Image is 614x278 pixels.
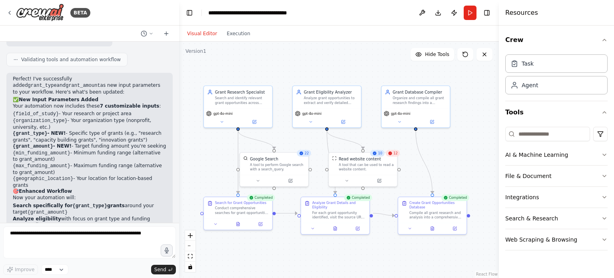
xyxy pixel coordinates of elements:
[239,118,270,125] button: Open in side panel
[312,210,366,219] div: For each grant opportunity identified, visit the source URLs and extract detailed information inc...
[235,131,277,149] g: Edge from ebda468d-efa9-47a6-93bb-419077f99a1e to fc8bb927-c52e-40ff-9e98-144d5e093337
[13,76,166,95] p: Perfect! I've successfully added and as new input parameters to your workflow. Here's what's been...
[215,89,269,95] div: Grant Research Specialist
[391,111,410,116] span: gpt-4o-mini
[16,4,64,22] img: Logo
[373,210,395,218] g: Edge from f8c2a2d4-d686-4935-b51e-f54fba480d35 to 8651fe60-3daf-4853-b5dd-b3e248f144a0
[13,111,166,118] li: - Your research or project area
[13,131,47,136] code: {grant_type}
[247,194,275,201] div: Completed
[13,143,72,149] strong: - NEW!
[13,150,166,163] li: - Minimum funding range (alternative to grant_amount)
[13,163,166,176] li: - Maximum funding range (alternative to grant_amount)
[393,96,447,105] div: Organize and compile all grant research findings into a comprehensive, searchable database with d...
[505,29,608,51] button: Crew
[203,197,273,230] div: CompletedSearch for Grant OpportunitiesConduct comprehensive searches for grant opportunities rel...
[363,178,395,184] button: Open in side panel
[185,48,206,54] div: Version 1
[226,221,250,228] button: View output
[421,225,444,232] button: View output
[185,230,195,272] div: React Flow controls
[505,229,608,250] button: Web Scraping & Browsing
[505,166,608,186] button: File & Document
[304,89,358,95] div: Grant Eligibility Analyzer
[13,130,166,143] li: - Specific type of grants (e.g., "research grants", "capacity building grants", "innovation grants")
[185,241,195,251] button: zoom out
[185,262,195,272] button: toggle interactivity
[505,51,608,101] div: Crew
[21,56,121,63] span: Validating tools and automation workflow
[505,187,608,208] button: Integrations
[184,7,195,18] button: Hide left sidebar
[378,151,383,156] span: 10
[13,188,166,195] h2: 🎯
[344,194,372,201] div: Completed
[339,156,381,162] div: Read website content
[154,266,166,273] span: Send
[522,81,538,89] div: Agent
[182,29,222,38] button: Visual Editor
[185,230,195,241] button: zoom in
[28,83,57,88] code: grant_type
[323,225,347,232] button: View output
[28,210,68,215] code: {grant_amount}
[13,97,166,103] h2: ✅
[301,197,370,235] div: CompletedAnalyze Grant Details and EligibilityFor each grant opportunity identified, visit the so...
[13,150,70,156] code: {min_funding_amount}
[332,156,337,160] img: ScrapeWebsiteTool
[100,103,159,109] strong: 7 customizable inputs
[411,48,454,61] button: Hide Tools
[250,163,305,172] div: A tool to perform Google search with a search_query.
[381,86,451,128] div: Grant Database CompilerOrganize and compile all grant research findings into a comprehensive, sea...
[222,29,255,38] button: Execution
[398,197,467,235] div: CompletedCreate Grant Opportunities DatabaseCompile all grant research and analysis into a compre...
[276,210,297,216] g: Edge from 23396d09-1f6a-4de9-9fd9-a7d64b933798 to f8c2a2d4-d686-4935-b51e-f54fba480d35
[13,111,59,117] code: {field_of_study}
[505,208,608,229] button: Search & Research
[161,244,173,256] button: Click to speak your automation idea
[151,265,176,274] button: Send
[305,151,309,156] span: 22
[505,144,608,165] button: AI & Machine Learning
[215,96,269,105] div: Search and identify relevant grant opportunities across government databases, foundations, and fu...
[243,156,248,160] img: SerplyWebSearchTool
[13,118,166,130] li: - Your organization type (nonprofit, university, etc.)
[292,86,362,128] div: Grant Eligibility AnalyzerAnalyze grant opportunities to extract and verify detailed eligibility ...
[13,195,166,201] p: Now your automation will:
[13,216,61,222] strong: Analyze eligibility
[505,101,608,124] button: Tools
[505,8,538,18] h4: Resources
[416,118,447,125] button: Open in side panel
[327,118,359,125] button: Open in side panel
[393,151,398,156] span: 12
[13,144,53,149] code: {grant_amount}
[522,60,534,68] div: Task
[324,131,338,194] g: Edge from e9ae25b0-f0cd-4be7-8a29-3745f2e3c390 to f8c2a2d4-d686-4935-b51e-f54fba480d35
[13,130,66,136] strong: - NEW!
[481,7,492,18] button: Hide right sidebar
[70,8,90,18] div: BETA
[409,210,463,219] div: Compile all grant research and analysis into a comprehensive database organized for strategic app...
[13,143,166,150] li: - Target funding amount you're seeking
[19,97,98,102] strong: New Input Parameters Added
[409,200,463,209] div: Create Grant Opportunities Database
[203,86,273,128] div: Grant Research SpecialistSearch and identify relevant grant opportunities across government datab...
[13,203,125,208] strong: Search specifically for grants
[304,96,358,105] div: Analyze grant opportunities to extract and verify detailed eligibility requirements, application ...
[138,29,157,38] button: Switch to previous chat
[215,206,269,215] div: Conduct comprehensive searches for grant opportunities relevant to {field_of_study}, {organizatio...
[425,51,449,58] span: Hide Tools
[13,176,73,182] code: {geographic_location}
[445,225,464,232] button: Open in side panel
[3,264,38,275] button: Improve
[13,103,166,110] p: Your automation now includes these :
[66,83,100,88] code: grant_amount
[72,203,107,209] code: {grant_type}
[302,111,321,116] span: gpt-4o-mini
[505,124,608,257] div: Tools
[13,203,166,216] li: around your target
[324,131,366,149] g: Edge from e9ae25b0-f0cd-4be7-8a29-3745f2e3c390 to 22e4b464-c0ce-410f-a79d-31130a012efc
[250,156,278,162] div: Google Search
[441,194,469,201] div: Completed
[160,29,173,38] button: Start a new chat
